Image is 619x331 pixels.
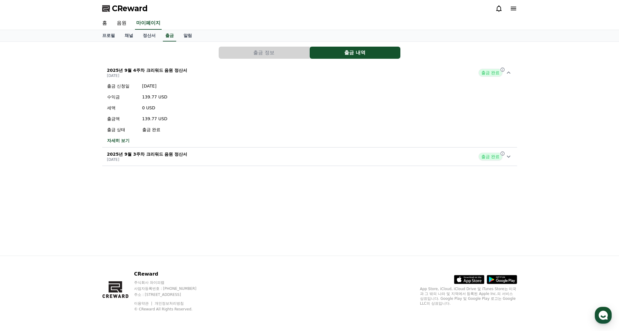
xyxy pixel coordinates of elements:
[107,67,187,73] p: 2025년 9월 4주차 크리워드 음원 정산서
[134,286,208,291] p: 사업자등록번호 : [PHONE_NUMBER]
[134,301,153,306] a: 이용약관
[18,81,103,99] div: 추가로, 사용하시는 콘텐츠가 저작권이 강한 스포츠 영상이다 보니 유튜브에서 예민하게 보는 콘텐츠 중 하나입니다.
[142,83,167,89] p: [DATE]
[112,4,148,13] span: CReward
[142,127,167,133] p: 출금 완료
[120,30,138,41] a: 채널
[134,307,208,312] p: © CReward All Rights Reserved.
[219,47,309,59] button: 출금 정보
[39,39,111,45] div: 다음부터는 주의하도록 하겠습니다.
[420,286,517,306] p: App Store, iCloud, iCloud Drive 및 iTunes Store는 미국과 그 밖의 나라 및 지역에서 등록된 Apple Inc.의 서비스 상표입니다. Goo...
[39,45,111,51] div: 감사합니다.
[107,73,187,78] p: [DATE]
[135,17,162,30] a: 마이페이지
[142,116,167,122] p: 139.77 USD
[18,75,103,81] div: 네, 감사합니다.
[134,292,208,297] p: 주소 : [STREET_ADDRESS]
[107,157,187,162] p: [DATE]
[107,151,187,157] p: 2025년 9월 3주차 크리워드 음원 정산서
[155,301,184,306] a: 개인정보처리방침
[18,114,103,121] div: 감사합니다.
[39,33,111,39] div: 아, 그러네요.
[142,105,167,111] p: 0 USD
[97,30,120,41] a: 프로필
[97,17,112,30] a: 홈
[102,4,148,13] a: CReward
[107,116,137,122] p: 출금액
[479,153,502,161] span: 출금 완료
[134,280,208,285] p: 주식회사 와이피랩
[107,94,137,100] p: 수익금
[138,30,160,41] a: 정산서
[142,94,167,100] p: 139.77 USD
[107,137,167,144] a: 자세히 보기
[107,105,137,111] p: 세액
[134,270,208,278] p: CReward
[107,127,137,133] p: 출금 상태
[102,64,517,147] button: 2025년 9월 4주차 크리워드 음원 정산서 [DATE] 출금 완료 출금 신청일 [DATE] 수익금 139.77 USD 세액 0 USD 출금액 139.77 USD 출금 상태 ...
[33,10,76,15] div: Will respond in minutes
[33,3,56,10] div: Creward
[107,83,137,89] p: 출금 신청일
[102,147,517,166] button: 2025년 9월 3주차 크리워드 음원 정산서 [DATE] 출금 완료
[163,30,176,41] a: 출금
[310,47,400,59] button: 출금 내역
[18,102,103,114] div: 영상 활용과 각색에 각별히 주의해 주시기 바랍니다.
[479,69,502,77] span: 출금 완료
[112,17,131,30] a: 음원
[31,145,111,169] div: 안녕하세요. 제가 최근 10월11일자 실적을 봤는데, 조회수 113,570회를 기록했는데 수익은 0이 나오는데, [PERSON_NAME] 일일까요?
[179,30,197,41] a: 알림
